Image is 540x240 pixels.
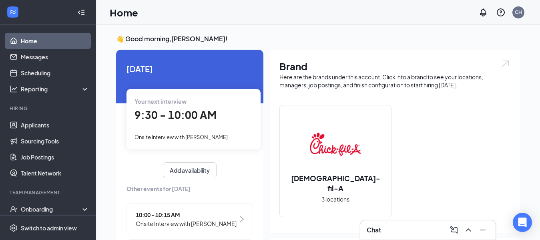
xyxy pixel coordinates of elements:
[116,34,520,43] h3: 👋 Good morning, [PERSON_NAME] !
[515,9,522,16] div: CH
[21,149,89,165] a: Job Postings
[21,65,89,81] a: Scheduling
[476,224,489,236] button: Minimize
[136,210,237,219] span: 10:00 - 10:15 AM
[21,165,89,181] a: Talent Network
[9,8,17,16] svg: WorkstreamLogo
[21,224,77,232] div: Switch to admin view
[21,133,89,149] a: Sourcing Tools
[21,85,90,93] div: Reporting
[21,33,89,49] a: Home
[163,162,217,178] button: Add availability
[280,173,391,193] h2: [DEMOGRAPHIC_DATA]-fil-A
[21,205,82,213] div: Onboarding
[310,119,361,170] img: Chick-fil-A
[449,225,459,235] svg: ComposeMessage
[367,226,381,234] h3: Chat
[10,85,18,93] svg: Analysis
[110,6,138,19] h1: Home
[134,134,228,140] span: Onsite Interview with [PERSON_NAME]
[464,225,473,235] svg: ChevronUp
[279,73,510,89] div: Here are the brands under this account. Click into a brand to see your locations, managers, job p...
[513,213,532,232] div: Open Intercom Messenger
[10,105,88,112] div: Hiring
[478,225,488,235] svg: Minimize
[10,205,18,213] svg: UserCheck
[134,108,217,121] span: 9:30 - 10:00 AM
[126,184,253,193] span: Other events for [DATE]
[10,224,18,232] svg: Settings
[134,98,187,105] span: Your next interview
[448,224,460,236] button: ComposeMessage
[462,224,475,236] button: ChevronUp
[77,8,85,16] svg: Collapse
[500,59,510,69] img: open.6027fd2a22e1237b5b06.svg
[136,219,237,228] span: Onsite Interview with [PERSON_NAME]
[496,8,506,17] svg: QuestionInfo
[321,195,349,204] span: 3 locations
[21,49,89,65] a: Messages
[126,63,253,75] span: [DATE]
[21,117,89,133] a: Applicants
[10,189,88,196] div: Team Management
[279,59,510,73] h1: Brand
[478,8,488,17] svg: Notifications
